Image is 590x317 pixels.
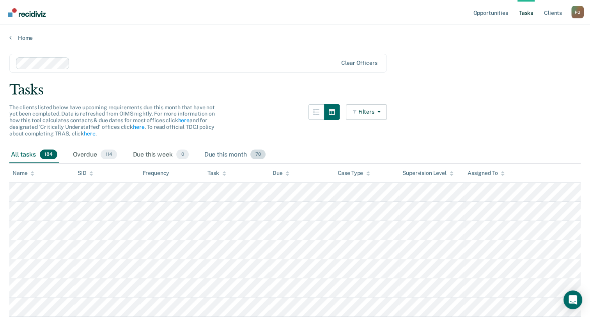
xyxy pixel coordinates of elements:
[341,60,377,66] div: Clear officers
[101,150,117,160] span: 114
[8,8,46,17] img: Recidiviz
[563,290,582,309] div: Open Intercom Messenger
[9,146,59,164] div: All tasks184
[273,170,290,176] div: Due
[207,170,226,176] div: Task
[133,124,144,130] a: here
[9,34,581,41] a: Home
[176,150,188,160] span: 0
[250,150,265,160] span: 70
[571,6,584,18] div: P G
[143,170,170,176] div: Frequency
[9,82,581,98] div: Tasks
[78,170,94,176] div: SID
[71,146,119,164] div: Overdue114
[346,104,387,120] button: Filters
[9,104,215,137] span: The clients listed below have upcoming requirements due this month that have not yet been complet...
[571,6,584,18] button: Profile dropdown button
[84,130,95,137] a: here
[131,146,190,164] div: Due this week0
[203,146,267,164] div: Due this month70
[468,170,505,176] div: Assigned To
[337,170,370,176] div: Case Type
[402,170,454,176] div: Supervision Level
[12,170,34,176] div: Name
[40,150,57,160] span: 184
[178,117,189,123] a: here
